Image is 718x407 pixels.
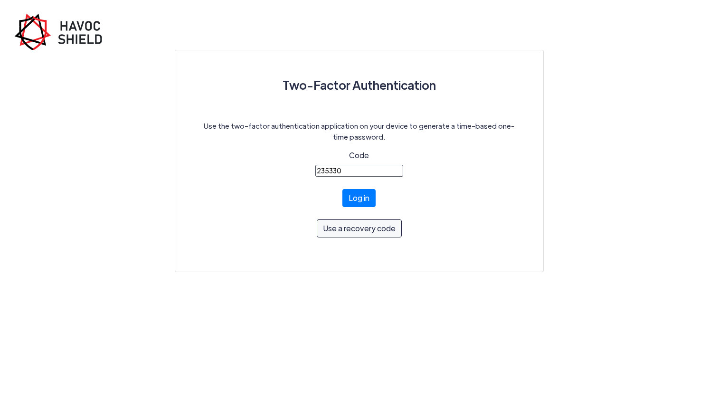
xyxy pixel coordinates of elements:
button: Log in [342,189,376,207]
input: ###### [315,165,403,177]
button: Use a recovery code [317,219,402,237]
img: havoc-shield-register-logo.png [14,13,109,50]
p: Use the two-factor authentication application on your device to generate a time-based one-time pa... [198,121,520,142]
span: Code [349,150,369,160]
h3: Two-Factor Authentication [198,73,520,97]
